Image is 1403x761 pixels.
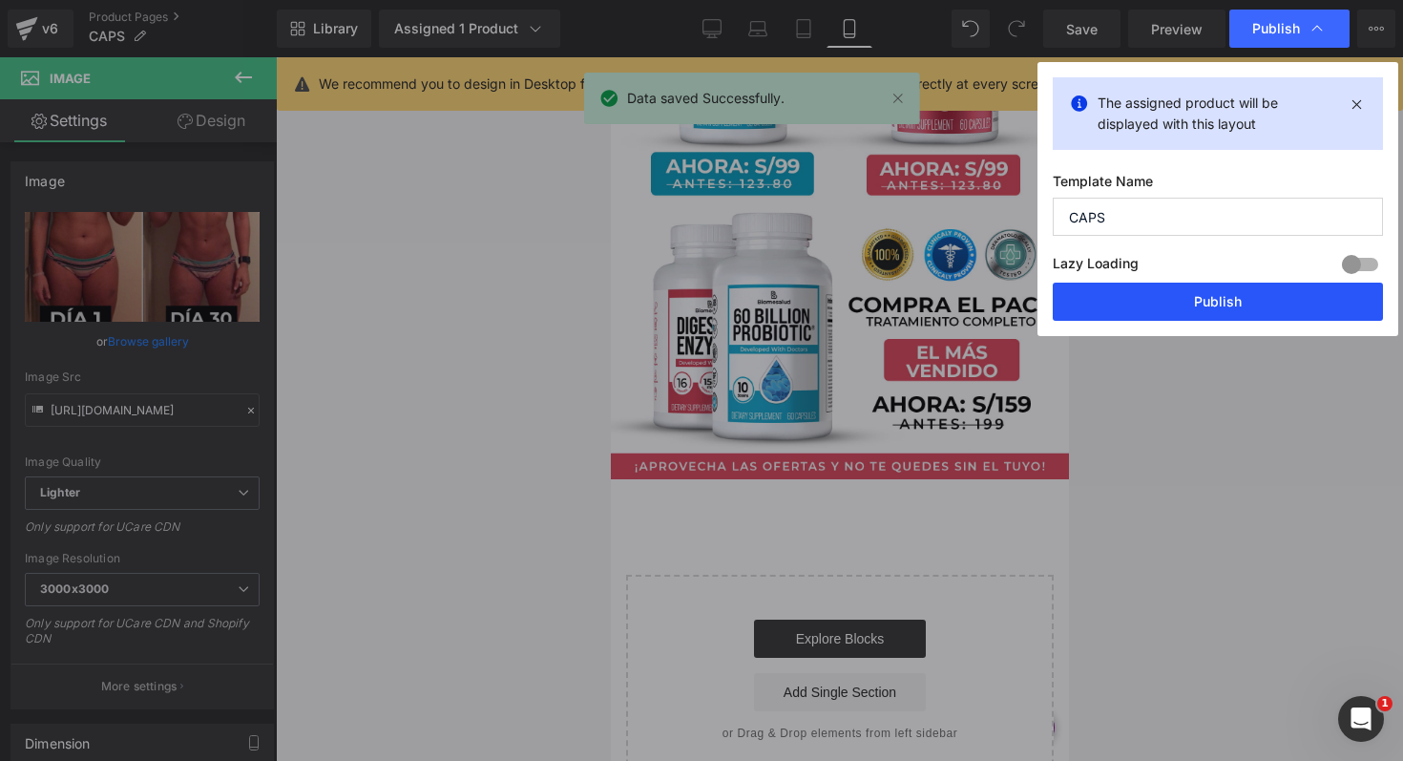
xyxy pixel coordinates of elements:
[46,669,412,683] p: or Drag & Drop elements from left sidebar
[1338,696,1384,742] iframe: Intercom live chat
[1377,696,1393,711] span: 1
[1053,283,1383,321] button: Publish
[1252,20,1300,37] span: Publish
[1053,251,1139,283] label: Lazy Loading
[1098,93,1338,135] p: The assigned product will be displayed with this layout
[1053,173,1383,198] label: Template Name
[143,562,315,601] a: Explore Blocks
[143,616,315,654] a: Add Single Section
